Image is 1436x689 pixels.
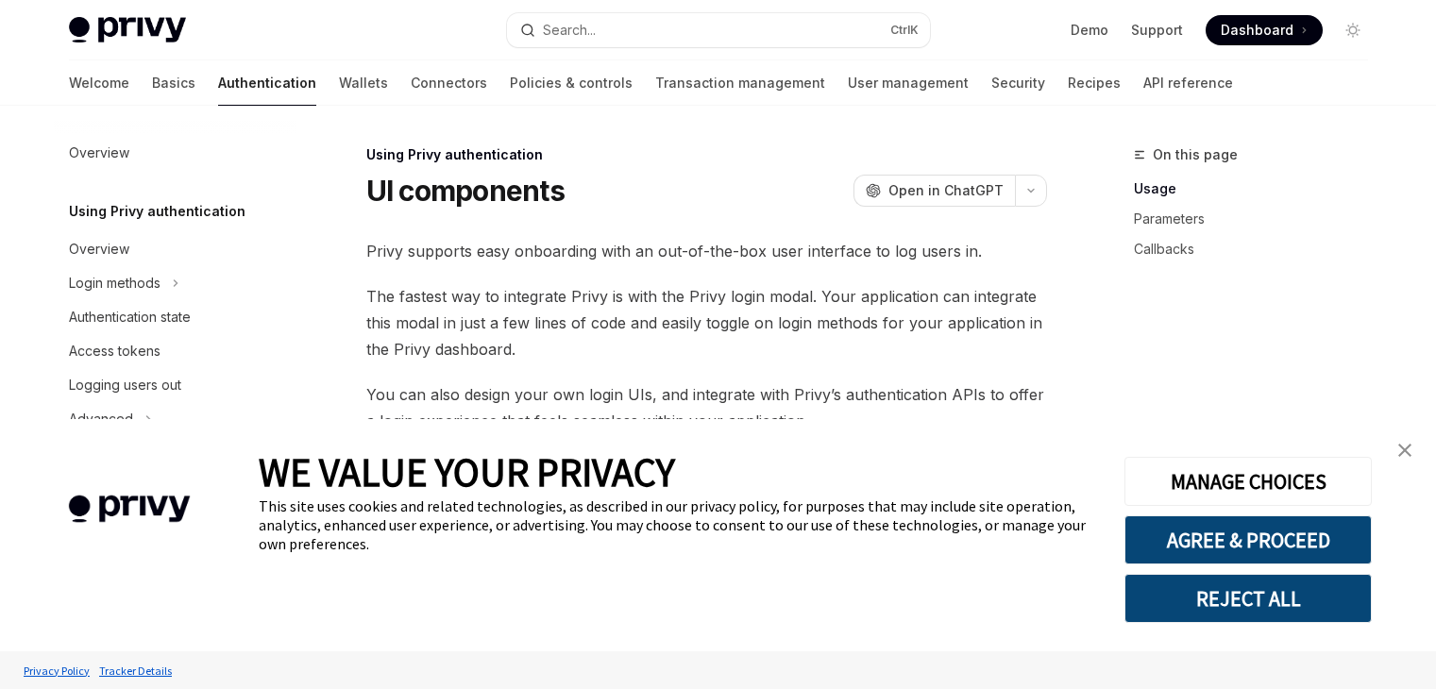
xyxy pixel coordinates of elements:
a: Security [991,60,1045,106]
a: API reference [1143,60,1233,106]
a: Usage [1134,174,1383,204]
span: WE VALUE YOUR PRIVACY [259,447,675,496]
div: Login methods [69,272,160,294]
button: AGREE & PROCEED [1124,515,1372,564]
a: Demo [1071,21,1108,40]
span: Dashboard [1221,21,1293,40]
a: Privacy Policy [19,654,94,687]
a: Parameters [1134,204,1383,234]
span: The fastest way to integrate Privy is with the Privy login modal. Your application can integrate ... [366,283,1047,362]
a: Overview [54,136,296,170]
a: Callbacks [1134,234,1383,264]
a: Wallets [339,60,388,106]
a: close banner [1386,431,1424,469]
div: Overview [69,142,129,164]
a: Transaction management [655,60,825,106]
a: Support [1131,21,1183,40]
img: company logo [28,468,230,550]
img: light logo [69,17,186,43]
div: This site uses cookies and related technologies, as described in our privacy policy, for purposes... [259,496,1096,553]
a: Policies & controls [510,60,633,106]
div: Search... [543,19,596,42]
a: Access tokens [54,334,296,368]
a: Basics [152,60,195,106]
div: Using Privy authentication [366,145,1047,164]
a: User management [848,60,969,106]
a: Logging users out [54,368,296,402]
span: Ctrl K [890,23,919,38]
div: Authentication state [69,306,191,328]
h5: Using Privy authentication [69,200,245,223]
div: Logging users out [69,374,181,396]
a: Recipes [1068,60,1121,106]
a: Overview [54,232,296,266]
button: Open in ChatGPT [853,175,1015,207]
a: Connectors [411,60,487,106]
button: REJECT ALL [1124,574,1372,623]
div: Overview [69,238,129,260]
button: Search...CtrlK [507,13,930,47]
img: close banner [1398,444,1411,457]
a: Welcome [69,60,129,106]
button: Toggle dark mode [1338,15,1368,45]
button: MANAGE CHOICES [1124,457,1372,506]
span: On this page [1153,143,1238,166]
span: Privy supports easy onboarding with an out-of-the-box user interface to log users in. [366,238,1047,264]
span: Open in ChatGPT [888,181,1004,200]
h1: UI components [366,174,565,208]
a: Authentication [218,60,316,106]
div: Access tokens [69,340,160,362]
div: Advanced [69,408,133,430]
a: Dashboard [1206,15,1323,45]
a: Tracker Details [94,654,177,687]
span: You can also design your own login UIs, and integrate with Privy’s authentication APIs to offer a... [366,381,1047,434]
a: Authentication state [54,300,296,334]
